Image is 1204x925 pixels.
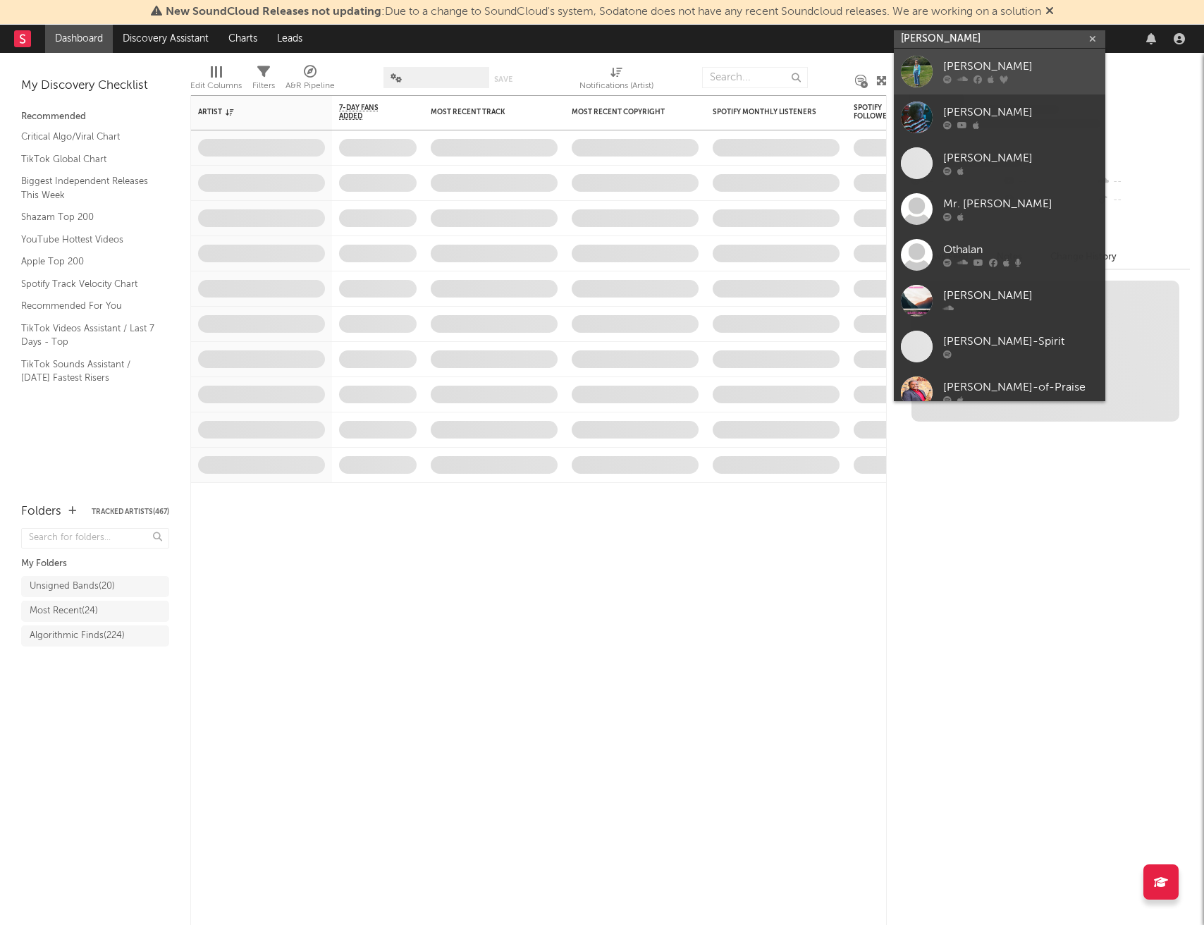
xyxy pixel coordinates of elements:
div: A&R Pipeline [285,78,335,94]
div: Recommended [21,109,169,125]
div: Mr. [PERSON_NAME] [943,196,1098,213]
div: Folders [21,503,61,520]
div: [PERSON_NAME] [943,104,1098,121]
a: Othalan [894,232,1105,278]
div: Filters [252,60,275,101]
a: [PERSON_NAME] [894,278,1105,324]
div: Edit Columns [190,60,242,101]
div: My Discovery Checklist [21,78,169,94]
div: Edit Columns [190,78,242,94]
span: New SoundCloud Releases not updating [166,6,381,18]
div: Most Recent Copyright [572,108,677,116]
div: -- [1096,173,1190,191]
a: Recommended For You [21,298,155,314]
div: Notifications (Artist) [579,60,653,101]
div: Spotify Followers [854,104,903,121]
a: Biggest Independent Releases This Week [21,173,155,202]
a: Spotify Track Velocity Chart [21,276,155,292]
div: [PERSON_NAME]-of-Praise [943,379,1098,396]
div: Filters [252,78,275,94]
a: [PERSON_NAME]-Spirit [894,324,1105,369]
div: Spotify Monthly Listeners [713,108,818,116]
div: Most Recent Track [431,108,536,116]
a: Most Recent(24) [21,601,169,622]
div: Unsigned Bands ( 20 ) [30,578,115,595]
a: Shazam Top 200 [21,209,155,225]
a: Leads [267,25,312,53]
input: Search... [702,67,808,88]
div: [PERSON_NAME] [943,150,1098,167]
span: : Due to a change to SoundCloud's system, Sodatone does not have any recent Soundcloud releases. ... [166,6,1041,18]
a: Dashboard [45,25,113,53]
a: Algorithmic Finds(224) [21,625,169,647]
div: A&R Pipeline [285,60,335,101]
a: Discovery Assistant [113,25,219,53]
a: Unsigned Bands(20) [21,576,169,597]
button: Tracked Artists(467) [92,508,169,515]
a: [PERSON_NAME] [894,94,1105,140]
a: TikTok Videos Assistant / Last 7 Days - Top [21,321,155,350]
button: Save [494,75,512,83]
div: Othalan [943,242,1098,259]
input: Search for folders... [21,528,169,549]
a: Mr. [PERSON_NAME] [894,186,1105,232]
div: -- [1096,191,1190,209]
a: TikTok Global Chart [21,152,155,167]
a: TikTok Sounds Assistant / [DATE] Fastest Risers [21,357,155,386]
div: Artist [198,108,304,116]
div: Most Recent ( 24 ) [30,603,98,620]
a: Critical Algo/Viral Chart [21,129,155,145]
a: [PERSON_NAME] [894,140,1105,186]
div: Notifications (Artist) [579,78,653,94]
div: Algorithmic Finds ( 224 ) [30,627,125,644]
div: [PERSON_NAME]-Spirit [943,333,1098,350]
a: Charts [219,25,267,53]
input: Search for artists [894,30,1105,48]
a: YouTube Hottest Videos [21,232,155,247]
a: [PERSON_NAME]-of-Praise [894,369,1105,415]
div: [PERSON_NAME] [943,59,1098,75]
span: 7-Day Fans Added [339,104,395,121]
span: Dismiss [1045,6,1054,18]
a: [PERSON_NAME] [894,49,1105,94]
div: [PERSON_NAME] [943,288,1098,305]
div: My Folders [21,556,169,572]
a: Apple Top 200 [21,254,155,269]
